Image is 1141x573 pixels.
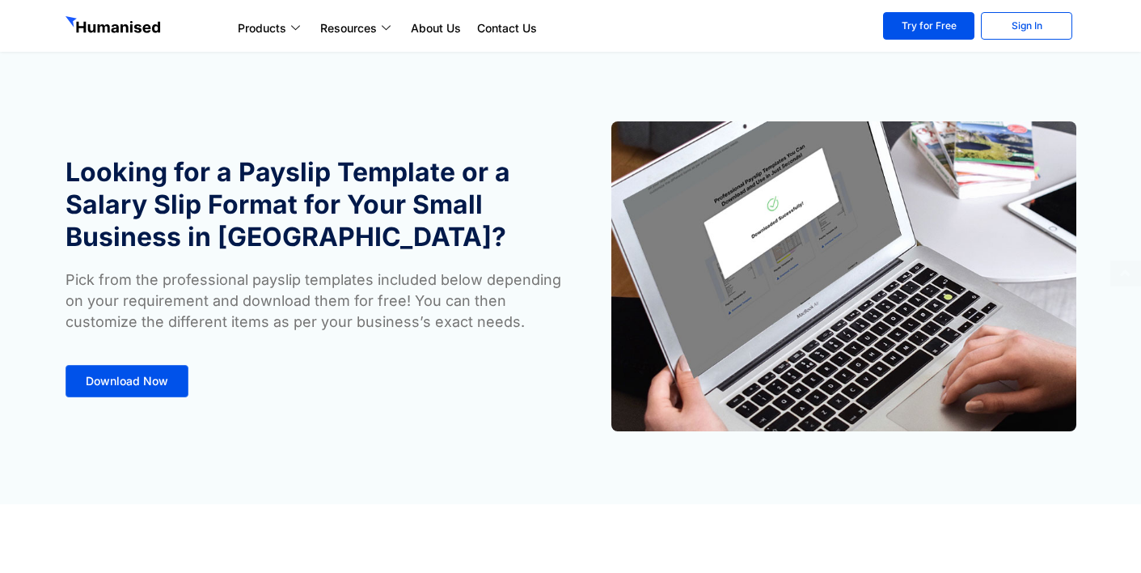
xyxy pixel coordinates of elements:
a: Resources [312,19,403,38]
span: Download Now [86,376,168,387]
h1: Looking for a Payslip Template or a Salary Slip Format for Your Small Business in [GEOGRAPHIC_DATA]? [66,156,563,253]
p: Pick from the professional payslip templates included below depending on your requirement and dow... [66,270,563,333]
a: Try for Free [883,12,974,40]
a: About Us [403,19,469,38]
a: Download Now [66,365,188,397]
a: Contact Us [469,19,545,38]
a: Products [230,19,312,38]
a: Sign In [981,12,1072,40]
img: GetHumanised Logo [66,16,164,37]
